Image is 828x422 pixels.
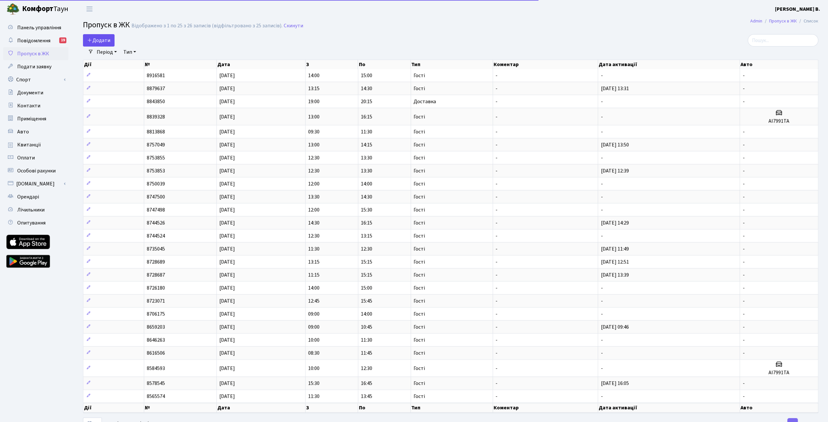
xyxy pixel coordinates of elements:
span: 8728687 [147,271,165,279]
span: 8744524 [147,232,165,239]
th: Дата активації [598,60,740,69]
span: 13:30 [361,167,372,174]
span: 13:15 [308,85,319,92]
span: 12:00 [308,180,319,187]
a: Пропуск в ЖК [3,47,68,60]
span: - [495,180,497,187]
span: - [742,336,744,344]
span: - [495,271,497,279]
a: [PERSON_NAME] В. [775,5,820,13]
span: - [495,72,497,79]
span: [DATE] [219,284,235,292]
span: 12:30 [308,154,319,161]
span: 8879637 [147,85,165,92]
span: 10:00 [308,365,319,372]
a: [DOMAIN_NAME] [3,177,68,190]
a: Особові рахунки [3,164,68,177]
span: [DATE] 13:50 [601,141,629,148]
span: - [742,349,744,357]
span: 12:00 [308,206,319,213]
span: - [742,72,744,79]
span: Гості [414,142,425,147]
span: - [601,206,603,213]
span: - [495,154,497,161]
span: 8706175 [147,310,165,318]
span: Опитування [17,219,46,226]
span: - [495,219,497,226]
span: Гості [414,394,425,399]
span: 13:00 [308,141,319,148]
span: 15:15 [361,258,372,265]
span: 14:00 [361,310,372,318]
span: Пропуск в ЖК [83,19,130,31]
a: Документи [3,86,68,99]
span: - [601,284,603,292]
a: Лічильники [3,203,68,216]
th: № [144,60,217,69]
span: - [495,245,497,252]
span: 15:00 [361,72,372,79]
a: Повідомлення19 [3,34,68,47]
span: 12:30 [361,365,372,372]
input: Пошук... [748,34,818,47]
span: [DATE] [219,154,235,161]
span: 8916581 [147,72,165,79]
span: [DATE] [219,245,235,252]
span: 8839328 [147,113,165,120]
span: [DATE] [219,72,235,79]
span: Гості [414,207,425,212]
span: 14:15 [361,141,372,148]
span: Гості [414,272,425,278]
span: Доставка [414,99,436,104]
span: Особові рахунки [17,167,56,174]
span: - [742,98,744,105]
h5: АІ7991ТА [742,370,815,376]
span: - [495,365,497,372]
span: Гості [414,259,425,265]
span: 11:30 [308,393,319,400]
span: [DATE] [219,113,235,120]
span: [DATE] 12:51 [601,258,629,265]
span: 10:45 [361,323,372,331]
span: [DATE] [219,297,235,305]
span: - [601,180,603,187]
span: - [742,180,744,187]
span: - [601,393,603,400]
span: 15:45 [361,297,372,305]
th: Дата [217,403,305,413]
a: Скинути [284,23,303,29]
span: 14:30 [361,85,372,92]
span: 12:30 [361,245,372,252]
span: [DATE] [219,232,235,239]
span: 15:30 [361,206,372,213]
span: - [495,232,497,239]
span: Гості [414,220,425,225]
a: Додати [83,34,115,47]
span: [DATE] [219,219,235,226]
span: - [742,219,744,226]
span: 16:45 [361,380,372,387]
span: - [495,393,497,400]
a: Спорт [3,73,68,86]
a: Подати заявку [3,60,68,73]
span: Гості [414,86,425,91]
span: [DATE] 16:05 [601,380,629,387]
span: Гості [414,194,425,199]
th: Коментар [493,403,598,413]
span: Додати [87,37,110,44]
span: 15:15 [361,271,372,279]
span: [DATE] [219,85,235,92]
span: 8753853 [147,167,165,174]
span: - [742,393,744,400]
span: - [601,365,603,372]
th: Коментар [493,60,598,69]
span: Гості [414,366,425,371]
span: 8757049 [147,141,165,148]
span: Контакти [17,102,40,109]
span: 14:00 [361,180,372,187]
span: [DATE] [219,336,235,344]
span: 13:30 [308,193,319,200]
span: Подати заявку [17,63,51,70]
span: - [742,258,744,265]
span: - [495,310,497,318]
